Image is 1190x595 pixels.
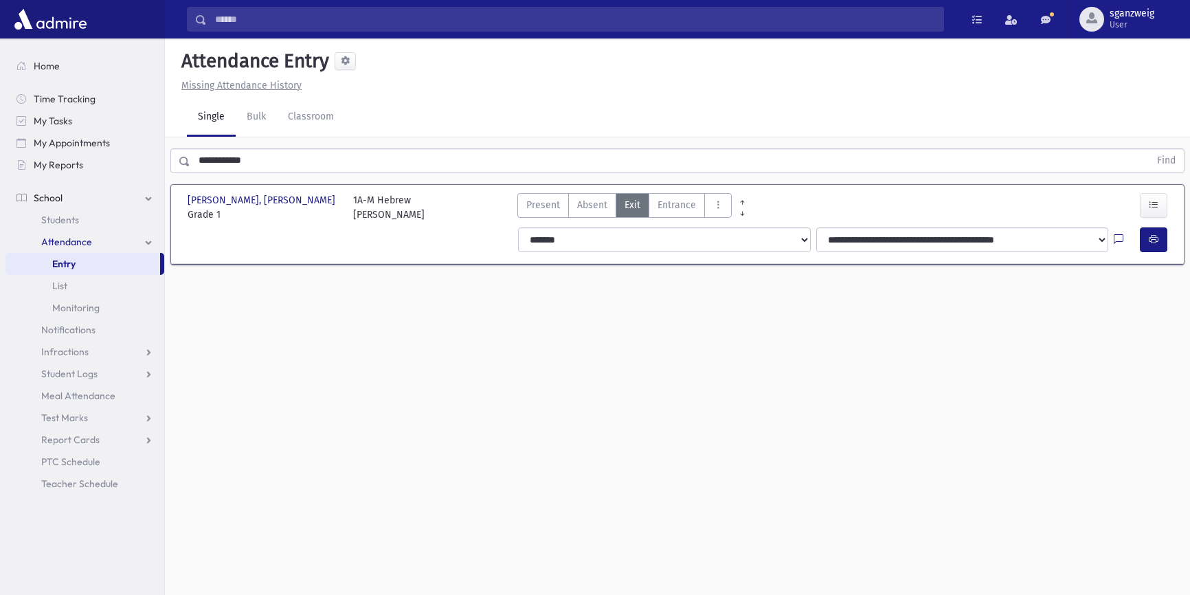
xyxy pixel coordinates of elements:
span: My Reports [34,159,83,171]
a: Entry [5,253,160,275]
a: School [5,187,164,209]
a: My Appointments [5,132,164,154]
a: My Reports [5,154,164,176]
span: Time Tracking [34,93,96,105]
a: Notifications [5,319,164,341]
a: Teacher Schedule [5,473,164,495]
a: Attendance [5,231,164,253]
span: My Tasks [34,115,72,127]
span: Entry [52,258,76,270]
a: Time Tracking [5,88,164,110]
span: Teacher Schedule [41,478,118,490]
span: [PERSON_NAME], [PERSON_NAME] [188,193,338,207]
span: Monitoring [52,302,100,314]
h5: Attendance Entry [176,49,329,73]
span: Meal Attendance [41,390,115,402]
span: User [1110,19,1154,30]
a: List [5,275,164,297]
span: My Appointments [34,137,110,149]
a: Bulk [236,98,277,137]
span: Student Logs [41,368,98,380]
span: Entrance [658,198,696,212]
u: Missing Attendance History [181,80,302,91]
span: Notifications [41,324,96,336]
a: My Tasks [5,110,164,132]
a: Home [5,55,164,77]
span: sganzweig [1110,8,1154,19]
span: Infractions [41,346,89,358]
span: Attendance [41,236,92,248]
div: 1A-M Hebrew [PERSON_NAME] [353,193,425,222]
span: Present [526,198,560,212]
span: Test Marks [41,412,88,424]
input: Search [207,7,943,32]
span: Report Cards [41,434,100,446]
img: AdmirePro [11,5,90,33]
span: Exit [625,198,640,212]
a: Test Marks [5,407,164,429]
div: AttTypes [517,193,732,222]
span: Grade 1 [188,207,339,222]
span: Absent [577,198,607,212]
span: PTC Schedule [41,456,100,468]
a: Students [5,209,164,231]
span: List [52,280,67,292]
span: School [34,192,63,204]
span: Home [34,60,60,72]
a: Infractions [5,341,164,363]
span: Students [41,214,79,226]
a: Single [187,98,236,137]
a: Student Logs [5,363,164,385]
a: PTC Schedule [5,451,164,473]
a: Report Cards [5,429,164,451]
a: Monitoring [5,297,164,319]
button: Find [1149,149,1184,172]
a: Meal Attendance [5,385,164,407]
a: Classroom [277,98,345,137]
a: Missing Attendance History [176,80,302,91]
